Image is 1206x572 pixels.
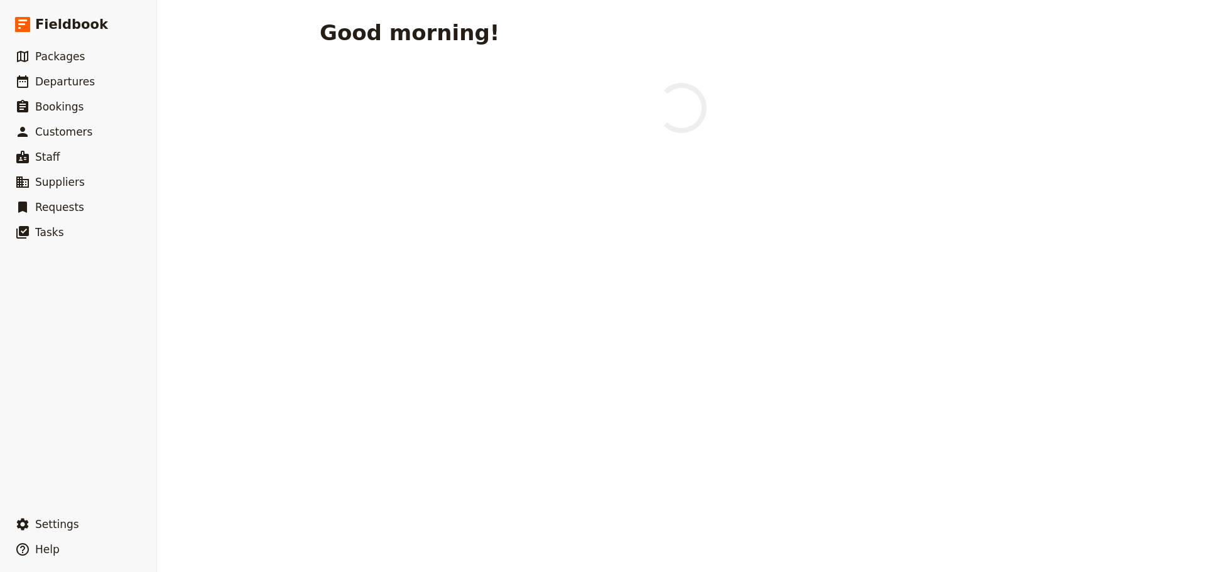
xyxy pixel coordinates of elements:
span: Help [35,543,60,556]
span: Requests [35,201,84,213]
h1: Good morning! [320,20,499,45]
span: Customers [35,126,92,138]
span: Staff [35,151,60,163]
span: Settings [35,518,79,531]
span: Tasks [35,226,64,239]
span: Suppliers [35,176,85,188]
span: Fieldbook [35,15,108,34]
span: Bookings [35,100,84,113]
span: Packages [35,50,85,63]
span: Departures [35,75,95,88]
